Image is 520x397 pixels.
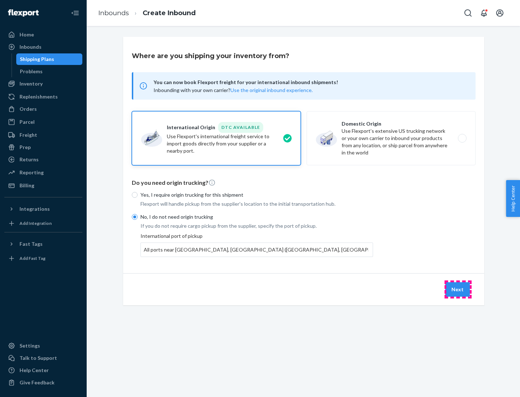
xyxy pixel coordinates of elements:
[132,179,476,187] p: Do you need origin trucking?
[132,192,138,198] input: Yes, I require origin trucking for this shipment
[4,167,82,178] a: Reporting
[19,182,34,189] div: Billing
[4,141,82,153] a: Prep
[20,56,54,63] div: Shipping Plans
[19,205,50,213] div: Integrations
[4,365,82,376] a: Help Center
[19,220,52,226] div: Add Integration
[19,169,44,176] div: Reporting
[4,340,82,352] a: Settings
[19,118,35,126] div: Parcel
[19,131,37,139] div: Freight
[4,377,82,388] button: Give Feedback
[4,218,82,229] a: Add Integration
[153,78,467,87] span: You can now book Flexport freight for your international inbound shipments!
[19,342,40,349] div: Settings
[4,78,82,90] a: Inventory
[19,156,39,163] div: Returns
[140,232,373,257] div: International port of pickup
[4,129,82,141] a: Freight
[19,354,57,362] div: Talk to Support
[4,103,82,115] a: Orders
[19,255,45,261] div: Add Fast Tag
[4,180,82,191] a: Billing
[19,31,34,38] div: Home
[4,91,82,102] a: Replenishments
[140,222,373,230] p: If you do not require cargo pickup from the supplier, specify the port of pickup.
[4,238,82,250] button: Fast Tags
[98,9,129,17] a: Inbounds
[19,240,43,248] div: Fast Tags
[4,352,82,364] a: Talk to Support
[140,191,373,198] p: Yes, I require origin trucking for this shipment
[19,105,37,113] div: Orders
[140,213,373,221] p: No, I do not need origin trucking
[445,282,470,297] button: Next
[4,154,82,165] a: Returns
[4,203,82,215] button: Integrations
[477,6,491,20] button: Open notifications
[19,144,31,151] div: Prep
[493,6,507,20] button: Open account menu
[4,41,82,53] a: Inbounds
[19,80,43,87] div: Inventory
[19,367,49,374] div: Help Center
[20,68,43,75] div: Problems
[4,253,82,264] a: Add Fast Tag
[19,93,58,100] div: Replenishments
[461,6,475,20] button: Open Search Box
[230,87,313,94] button: Use the original inbound experience.
[16,53,83,65] a: Shipping Plans
[143,9,196,17] a: Create Inbound
[8,9,39,17] img: Flexport logo
[4,29,82,40] a: Home
[132,51,289,61] h3: Where are you shipping your inventory from?
[19,43,42,51] div: Inbounds
[153,87,313,93] span: Inbounding with your own carrier?
[140,200,373,208] p: Flexport will handle pickup from the supplier's location to the initial transportation hub.
[16,66,83,77] a: Problems
[68,6,82,20] button: Close Navigation
[132,214,138,220] input: No, I do not need origin trucking
[92,3,201,24] ol: breadcrumbs
[4,116,82,128] a: Parcel
[506,180,520,217] button: Help Center
[19,379,55,386] div: Give Feedback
